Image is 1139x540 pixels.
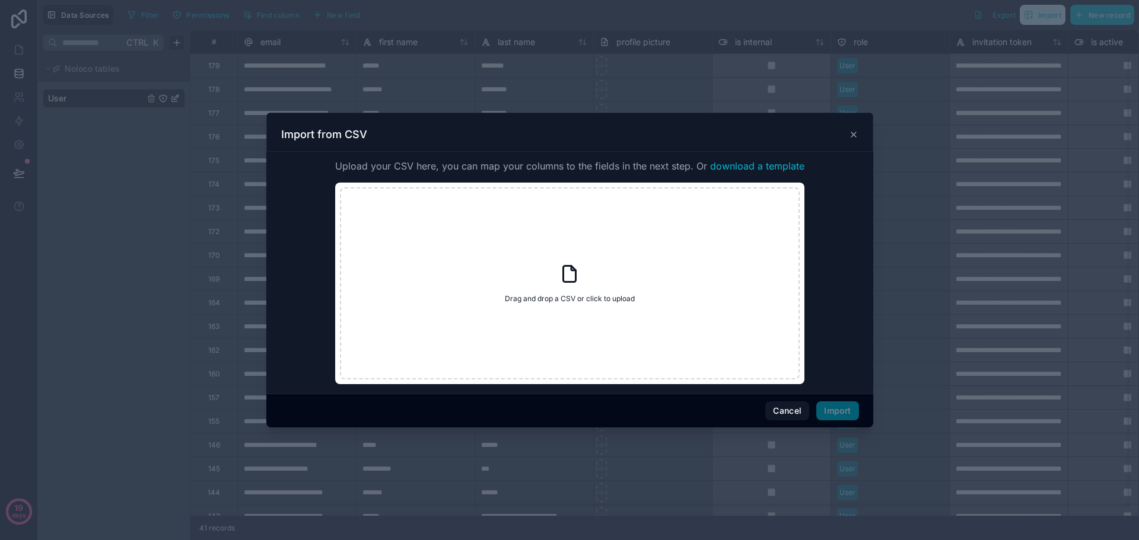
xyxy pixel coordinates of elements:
[505,294,635,303] span: Drag and drop a CSV or click to upload
[335,159,804,173] span: Upload your CSV here, you can map your columns to the fields in the next step. Or
[281,127,367,142] h3: Import from CSV
[710,159,804,173] button: download a template
[765,401,809,420] button: Cancel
